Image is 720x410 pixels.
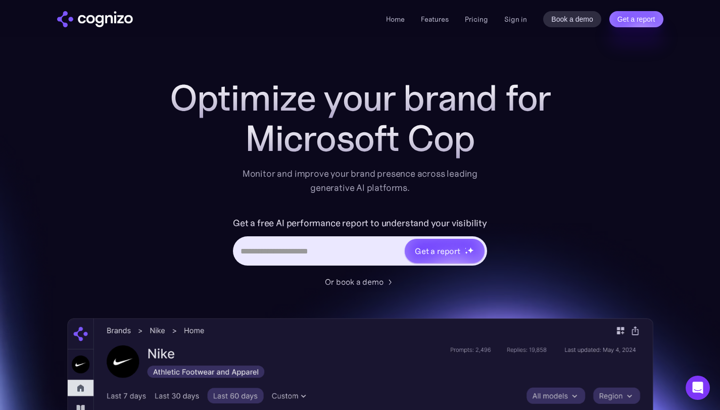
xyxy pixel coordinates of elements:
div: Monitor and improve your brand presence across leading generative AI platforms. [236,167,485,195]
a: Book a demo [543,11,601,27]
form: Hero URL Input Form [233,215,487,271]
a: Sign in [504,13,527,25]
img: star [467,247,474,253]
img: star [465,247,466,249]
div: Microsoft Cop [158,118,562,159]
a: Pricing [465,15,488,24]
h1: Optimize your brand for [158,78,562,118]
label: Get a free AI performance report to understand your visibility [233,215,487,231]
a: Or book a demo [325,276,396,288]
img: cognizo logo [57,11,133,27]
a: Get a reportstarstarstar [404,238,486,264]
a: Features [421,15,449,24]
a: home [57,11,133,27]
div: Get a report [415,245,460,257]
div: Open Intercom Messenger [686,376,710,400]
a: Home [386,15,405,24]
div: Or book a demo [325,276,383,288]
img: star [465,251,468,254]
a: Get a report [609,11,663,27]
